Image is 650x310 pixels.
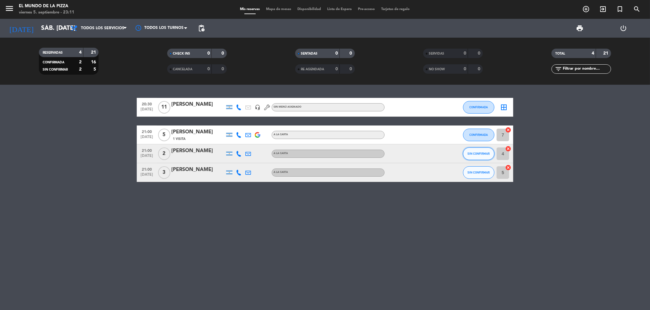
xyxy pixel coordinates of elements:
i: cancel [505,164,511,171]
i: headset_mic [255,104,260,110]
span: Sin menú asignado [274,106,301,108]
button: CONFIRMADA [463,129,494,141]
span: Mis reservas [237,8,263,11]
span: Disponibilidad [295,8,324,11]
span: print [576,24,583,32]
i: menu [5,4,14,13]
div: [PERSON_NAME] [171,100,225,109]
span: RE AGENDADA [301,68,324,71]
strong: 0 [350,67,354,71]
div: [PERSON_NAME] [171,128,225,136]
span: 3 [158,166,170,179]
i: add_circle_outline [582,5,590,13]
span: RESERVADAS [43,51,63,54]
div: LOG OUT [602,19,646,38]
button: SIN CONFIRMAR [463,166,494,179]
span: SENTADAS [301,52,317,55]
strong: 0 [221,67,225,71]
span: 21:00 [139,147,155,154]
strong: 0 [207,51,210,56]
strong: 0 [350,51,354,56]
span: 21:00 [139,128,155,135]
span: A LA CARTA [274,152,288,155]
div: [PERSON_NAME] [171,166,225,174]
strong: 5 [93,67,97,72]
strong: 16 [91,60,97,64]
span: [DATE] [139,107,155,115]
input: Filtrar por nombre... [562,66,611,72]
span: CONFIRMADA [43,61,64,64]
span: SIN CONFIRMAR [468,152,490,155]
strong: 0 [207,67,210,71]
span: pending_actions [198,24,205,32]
span: [DATE] [139,173,155,180]
span: Todos los servicios [81,26,124,30]
button: menu [5,4,14,15]
span: A LA CARTA [274,171,288,174]
strong: 0 [335,51,338,56]
strong: 21 [91,50,97,55]
span: A LA CARTA [274,133,288,136]
i: search [633,5,641,13]
span: CANCELADA [173,68,192,71]
img: google-logo.png [255,132,260,138]
strong: 2 [79,67,82,72]
strong: 0 [478,51,482,56]
strong: 0 [464,67,466,71]
strong: 0 [221,51,225,56]
i: cancel [505,146,511,152]
span: Lista de Espera [324,8,355,11]
span: CHECK INS [173,52,190,55]
button: SIN CONFIRMAR [463,147,494,160]
i: filter_list [555,65,562,73]
span: Mapa de mesas [263,8,295,11]
i: turned_in_not [616,5,624,13]
strong: 21 [603,51,610,56]
i: arrow_drop_down [58,24,66,32]
strong: 2 [79,60,82,64]
span: [DATE] [139,154,155,161]
strong: 0 [335,67,338,71]
span: SIN CONFIRMAR [43,68,68,71]
span: CONFIRMADA [470,133,488,136]
i: border_all [500,104,508,111]
strong: 0 [478,67,482,71]
span: 11 [158,101,170,114]
i: power_settings_new [620,24,627,32]
span: SERVIDAS [429,52,444,55]
span: 21:00 [139,165,155,173]
div: [PERSON_NAME] [171,147,225,155]
strong: 0 [464,51,466,56]
span: CONFIRMADA [470,105,488,109]
span: Tarjetas de regalo [378,8,413,11]
div: viernes 5. septiembre - 23:11 [19,9,74,16]
span: 2 [158,147,170,160]
strong: 4 [592,51,594,56]
span: TOTAL [555,52,565,55]
span: SIN CONFIRMAR [468,171,490,174]
strong: 4 [79,50,82,55]
span: Pre-acceso [355,8,378,11]
span: NO SHOW [429,68,445,71]
span: 20:30 [139,100,155,107]
span: [DATE] [139,135,155,142]
button: CONFIRMADA [463,101,494,114]
span: 5 [158,129,170,141]
span: 1 Visita [173,136,185,142]
i: exit_to_app [599,5,607,13]
i: [DATE] [5,21,38,35]
i: cancel [505,127,511,133]
div: El Mundo de la Pizza [19,3,74,9]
